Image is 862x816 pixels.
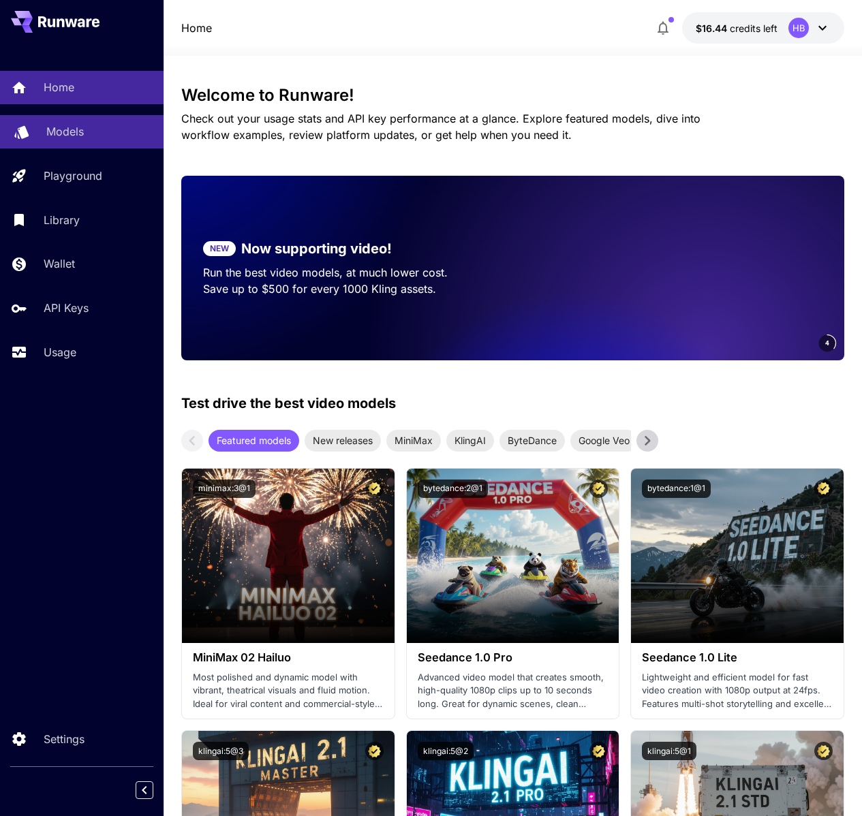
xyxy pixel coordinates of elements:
p: Save up to $500 for every 1000 Kling assets. [203,281,491,297]
img: alt [631,469,844,643]
p: Playground [44,168,102,184]
button: Certified Model – Vetted for best performance and includes a commercial license. [814,742,833,760]
span: Featured models [209,433,299,448]
button: Certified Model – Vetted for best performance and includes a commercial license. [365,742,384,760]
div: MiniMax [386,430,441,452]
button: klingai:5@1 [642,742,696,760]
span: Check out your usage stats and API key performance at a glance. Explore featured models, dive int... [181,112,701,142]
button: Certified Model – Vetted for best performance and includes a commercial license. [589,742,608,760]
button: klingai:5@2 [418,742,474,760]
div: $16.44462 [696,21,778,35]
p: Library [44,212,80,228]
button: bytedance:2@1 [418,480,488,498]
button: klingai:5@3 [193,742,249,760]
button: $16.44462HB [682,12,844,44]
p: Lightweight and efficient model for fast video creation with 1080p output at 24fps. Features mult... [642,671,833,711]
span: ByteDance [499,433,565,448]
div: KlingAI [446,430,494,452]
div: HB [788,18,809,38]
span: 4 [825,338,829,348]
p: Home [44,79,74,95]
p: Now supporting video! [241,238,392,259]
p: Models [46,123,84,140]
p: Run the best video models, at much lower cost. [203,264,491,281]
div: Google Veo [570,430,638,452]
button: bytedance:1@1 [642,480,711,498]
img: alt [182,469,395,643]
p: Settings [44,731,84,747]
div: ByteDance [499,430,565,452]
button: minimax:3@1 [193,480,256,498]
span: credits left [730,22,778,34]
button: Certified Model – Vetted for best performance and includes a commercial license. [365,480,384,498]
p: Advanced video model that creates smooth, high-quality 1080p clips up to 10 seconds long. Great f... [418,671,609,711]
div: New releases [305,430,381,452]
p: Usage [44,344,76,360]
p: Wallet [44,255,75,272]
a: Home [181,20,212,36]
span: Google Veo [570,433,638,448]
h3: Seedance 1.0 Pro [418,651,609,664]
button: Certified Model – Vetted for best performance and includes a commercial license. [814,480,833,498]
span: KlingAI [446,433,494,448]
div: Featured models [209,430,299,452]
span: $16.44 [696,22,730,34]
div: Collapse sidebar [146,778,164,802]
h3: MiniMax 02 Hailuo [193,651,384,664]
span: MiniMax [386,433,441,448]
p: Test drive the best video models [181,393,396,413]
p: API Keys [44,300,89,316]
img: alt [407,469,619,643]
p: Most polished and dynamic model with vibrant, theatrical visuals and fluid motion. Ideal for vira... [193,671,384,711]
button: Collapse sidebar [136,781,153,799]
p: NEW [210,242,229,255]
button: Certified Model – Vetted for best performance and includes a commercial license. [589,480,608,498]
h3: Welcome to Runware! [181,86,845,105]
nav: breadcrumb [181,20,212,36]
span: New releases [305,433,381,448]
h3: Seedance 1.0 Lite [642,651,833,664]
